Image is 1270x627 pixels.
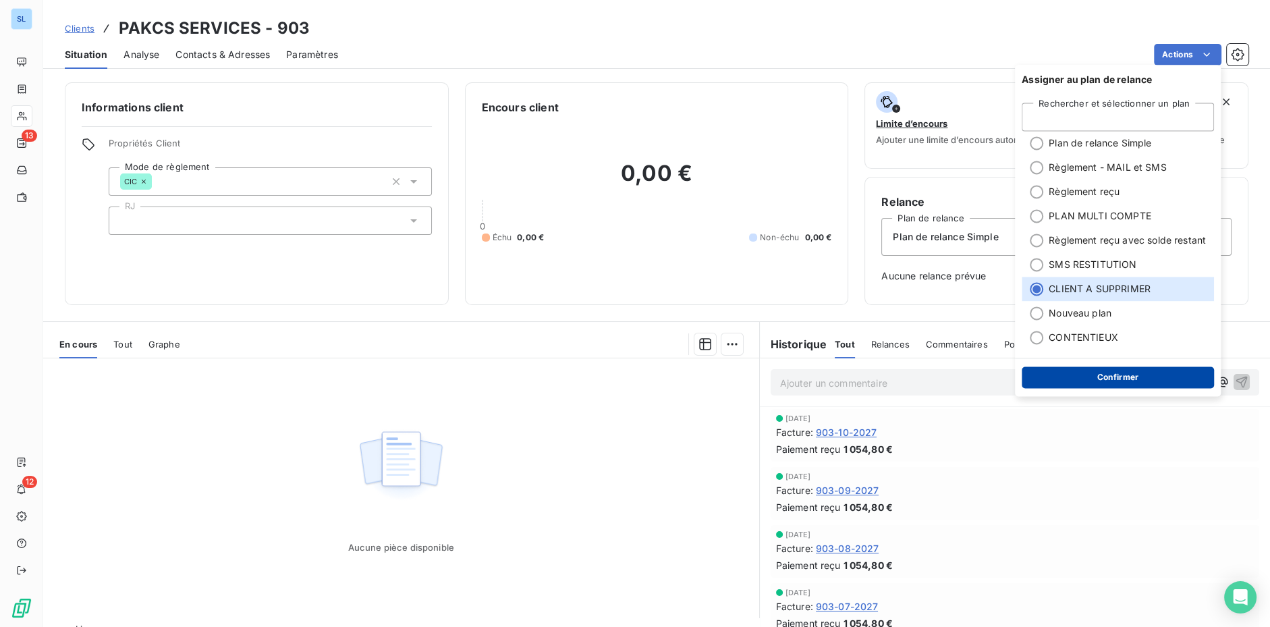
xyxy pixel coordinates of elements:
span: [DATE] [785,589,811,597]
span: Facture : [776,425,813,439]
span: 0,00 € [804,231,831,244]
span: Plan de relance Simple [1049,136,1151,150]
span: Aucune pièce disponible [348,542,454,553]
span: Contacts & Adresses [175,48,270,61]
span: Tout [113,339,132,350]
span: Paiement reçu [776,500,841,514]
input: Ajouter une valeur [120,215,131,227]
span: Plan de relance Simple [893,230,998,244]
span: Relances [871,339,910,350]
button: Actions [1154,44,1221,65]
span: CIC [124,178,137,186]
span: 903-08-2027 [816,541,879,555]
span: Facture : [776,541,813,555]
span: Nouveau plan [1049,306,1111,320]
span: 903-09-2027 [816,483,879,497]
span: Paramètres [286,48,338,61]
span: Facture : [776,483,813,497]
h6: Historique [760,336,827,352]
span: Graphe [148,339,180,350]
span: CONTENTIEUX [1049,331,1118,344]
span: PLAN MULTI COMPTE [1049,209,1151,223]
span: Paiement reçu [776,442,841,456]
span: Analyse [123,48,159,61]
div: Open Intercom Messenger [1224,581,1257,614]
button: Confirmer [1022,366,1214,388]
span: [DATE] [785,414,811,422]
span: [DATE] [785,472,811,481]
span: Règlement reçu avec solde restant [1049,234,1206,247]
span: Règlement reçu [1049,185,1120,198]
span: SMS RESTITUTION [1049,258,1136,271]
span: Clients [65,23,94,34]
span: Aucune relance prévue [881,269,1232,283]
span: Paiement reçu [776,558,841,572]
img: Empty state [358,424,444,508]
span: Limite d’encours [876,118,947,129]
span: Ajouter une limite d’encours autorisé [876,134,1029,145]
span: Assigner au plan de relance [1015,65,1221,94]
span: [DATE] [785,530,811,539]
div: SL [11,8,32,30]
h2: 0,00 € [482,160,832,200]
h6: Relance [881,194,1232,210]
span: Propriétés Client [109,138,432,157]
span: Échu [493,231,512,244]
span: En cours [59,339,97,350]
span: Situation [65,48,107,61]
span: 1 054,80 € [843,500,893,514]
button: Limite d’encoursAjouter une limite d’encours autorisé [864,82,1052,169]
span: Règlement - MAIL et SMS [1049,161,1166,174]
span: 1 054,80 € [843,442,893,456]
h6: Encours client [482,99,559,115]
span: 1 054,80 € [843,558,893,572]
span: 903-10-2027 [816,425,877,439]
span: Commentaires [926,339,988,350]
a: Clients [65,22,94,35]
span: Non-échu [760,231,799,244]
h3: PAKCS SERVICES - 903 [119,16,310,40]
span: 12 [22,476,37,488]
span: CLIENT A SUPPRIMER [1049,282,1151,296]
h6: Informations client [82,99,432,115]
span: 0 [480,221,485,231]
span: 903-07-2027 [816,599,879,614]
img: Logo LeanPay [11,597,32,619]
input: Ajouter une valeur [152,175,163,188]
span: Tout [835,339,855,350]
span: Portail client [1004,339,1056,350]
span: 13 [22,130,37,142]
span: Facture : [776,599,813,614]
span: 0,00 € [517,231,544,244]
